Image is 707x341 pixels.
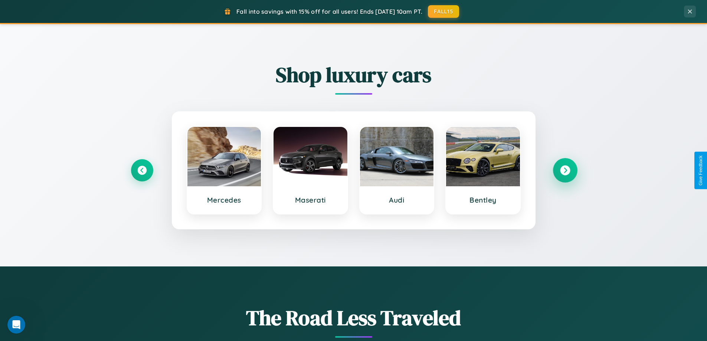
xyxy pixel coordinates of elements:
h3: Bentley [454,196,513,204]
button: FALL15 [428,5,459,18]
div: Give Feedback [698,155,703,186]
iframe: Intercom live chat [7,316,25,334]
h1: The Road Less Traveled [131,304,576,332]
span: Fall into savings with 15% off for all users! Ends [DATE] 10am PT. [236,8,422,15]
h3: Maserati [281,196,340,204]
h3: Mercedes [195,196,254,204]
h3: Audi [367,196,426,204]
h2: Shop luxury cars [131,60,576,89]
